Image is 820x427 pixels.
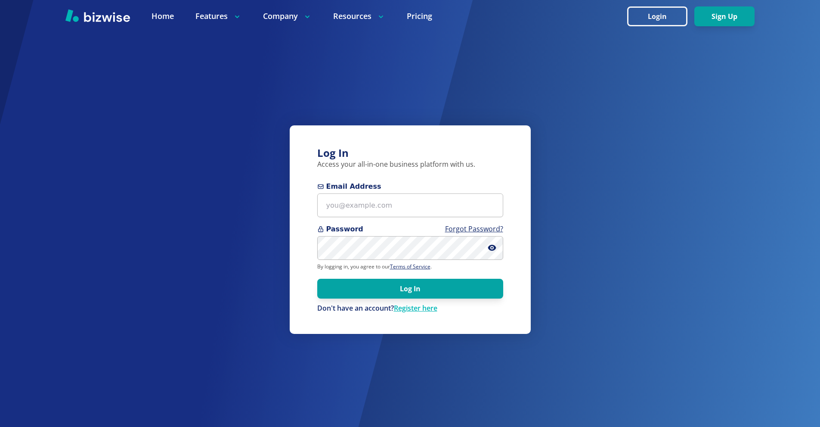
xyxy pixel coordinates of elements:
[394,303,437,313] a: Register here
[627,6,687,26] button: Login
[65,9,130,22] img: Bizwise Logo
[317,193,503,217] input: you@example.com
[333,11,385,22] p: Resources
[152,11,174,22] a: Home
[390,263,430,270] a: Terms of Service
[195,11,241,22] p: Features
[317,181,503,192] span: Email Address
[627,12,694,21] a: Login
[317,279,503,299] button: Log In
[317,263,503,270] p: By logging in, you agree to our .
[317,304,503,313] div: Don't have an account?Register here
[317,160,503,169] p: Access your all-in-one business platform with us.
[317,224,503,234] span: Password
[694,6,755,26] button: Sign Up
[317,304,503,313] p: Don't have an account?
[694,12,755,21] a: Sign Up
[407,11,432,22] a: Pricing
[263,11,312,22] p: Company
[317,146,503,160] h3: Log In
[445,224,503,234] a: Forgot Password?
